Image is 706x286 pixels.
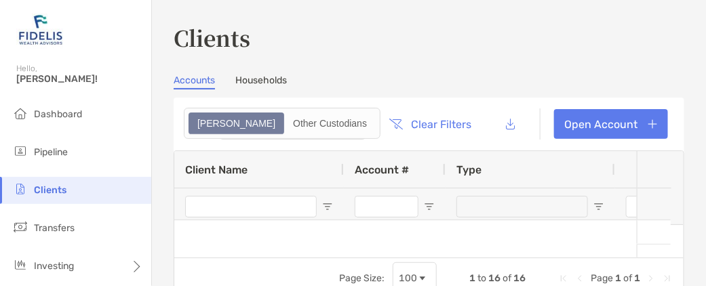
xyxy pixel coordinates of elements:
img: dashboard icon [12,105,28,121]
img: investing icon [12,257,28,273]
span: 1 [634,272,640,284]
input: Account # Filter Input [355,196,418,218]
a: Open Account [554,109,668,139]
div: segmented control [184,108,380,139]
span: Transfers [34,222,75,234]
h3: Clients [174,22,684,53]
div: Last Page [662,273,673,284]
div: 100 [399,272,417,284]
button: Open Filter Menu [593,201,604,212]
a: Accounts [174,75,215,89]
span: Pipeline [34,146,68,158]
span: 16 [513,272,526,284]
button: Open Filter Menu [322,201,333,212]
span: 1 [615,272,621,284]
span: Account # [355,163,409,176]
div: First Page [558,273,569,284]
span: Page [591,272,613,284]
button: Open Filter Menu [424,201,435,212]
div: Page Size: [339,272,385,284]
span: 1 [469,272,475,284]
img: pipeline icon [12,143,28,159]
span: Type [456,163,482,176]
div: Zoe [190,114,283,133]
img: Zoe Logo [16,5,65,54]
img: clients icon [12,181,28,197]
button: Clear Filters [379,109,482,139]
span: [PERSON_NAME]! [16,73,143,85]
div: Next Page [646,273,656,284]
span: 16 [488,272,501,284]
span: of [503,272,511,284]
input: Client Name Filter Input [185,196,317,218]
span: of [623,272,632,284]
div: Previous Page [574,273,585,284]
div: Other Custodians [286,114,374,133]
img: transfers icon [12,219,28,235]
span: Client Name [185,163,248,176]
a: Households [235,75,287,89]
span: to [477,272,486,284]
span: Investing [34,260,74,272]
span: Dashboard [34,108,82,120]
span: Clients [34,184,66,196]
